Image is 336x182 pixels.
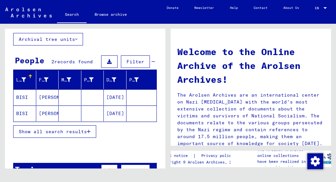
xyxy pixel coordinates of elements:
mat-cell: [DATE] [104,106,126,121]
span: 2 [51,59,54,65]
div: Prisoner # [129,76,139,83]
span: records found [54,59,93,65]
p: have been realized in partnership with [257,159,311,170]
span: EN [315,6,322,10]
button: Filter [121,165,150,177]
p: The Arolsen Archives online collections [257,147,311,159]
img: Change consent [307,153,323,169]
div: People [15,54,44,66]
img: Arolsen_neg.svg [5,8,52,17]
span: 1 [51,168,54,174]
button: Show all search results [13,125,96,138]
div: Place of Birth [84,75,104,85]
mat-cell: [DATE] [104,89,126,105]
mat-cell: [PERSON_NAME] [36,106,59,121]
mat-header-cell: Prisoner # [126,71,157,89]
mat-header-cell: Last Name [14,71,36,89]
a: Legal notice [160,152,193,159]
div: | [160,152,241,159]
span: Show all search results [19,129,87,135]
div: Date of Birth [106,75,126,85]
div: First Name [39,76,49,83]
span: Filter [126,168,144,174]
span: records found [54,168,93,174]
div: Maiden Name [61,76,71,83]
mat-header-cell: Date of Birth [104,71,126,89]
p: Copyright © Arolsen Archives, 2021 [160,159,241,165]
div: First Name [39,75,59,85]
p: The Arolsen Archives are an international center on Nazi [MEDICAL_DATA] with the world’s most ext... [177,92,324,147]
div: Prisoner # [129,75,149,85]
div: Date of Birth [106,76,116,83]
div: Place of Birth [84,76,94,83]
div: Maiden Name [61,75,81,85]
mat-cell: [PERSON_NAME] [36,89,59,105]
div: Last Name [16,75,36,85]
mat-header-cell: Maiden Name [59,71,81,89]
mat-cell: BISI [14,89,36,105]
a: Browse archive [87,7,135,22]
div: Topics [15,164,44,175]
a: Privacy policy [196,152,241,159]
button: Filter [121,55,150,68]
span: Filter [126,59,144,65]
mat-cell: BISI [14,106,36,121]
button: Archival tree units [13,33,83,45]
mat-header-cell: Place of Birth [81,71,104,89]
a: Search [57,7,87,24]
div: Last Name [16,76,26,83]
mat-header-cell: First Name [36,71,59,89]
h1: Welcome to the Online Archive of the Arolsen Archives! [177,45,324,86]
